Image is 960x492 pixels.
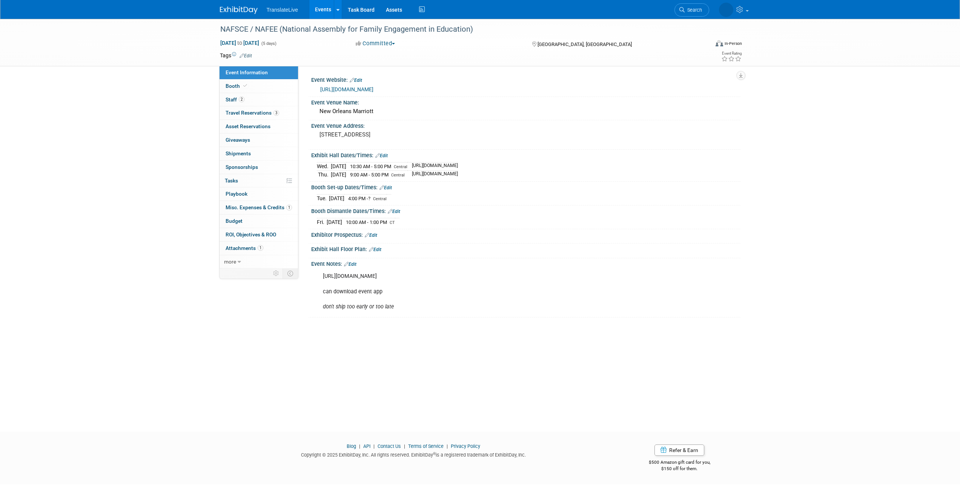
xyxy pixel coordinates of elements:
a: Edit [240,53,252,58]
div: NAFSCE / NAFEE (National Assembly for Family Engagement in Education) [218,23,698,36]
a: Edit [350,78,362,83]
span: (5 days) [261,41,276,46]
a: Travel Reservations3 [220,106,298,120]
span: Tasks [225,178,238,184]
span: to [236,40,243,46]
span: Misc. Expenses & Credits [226,204,292,210]
a: Attachments1 [220,242,298,255]
i: Booth reservation complete [243,84,247,88]
td: Tue. [317,195,329,202]
span: 1 [258,245,263,251]
div: $500 Amazon gift card for you, [619,454,740,472]
a: [URL][DOMAIN_NAME] [320,86,373,92]
pre: [STREET_ADDRESS] [319,131,482,138]
img: Colte Swift [719,3,733,17]
a: Booth [220,80,298,93]
div: Event Notes: [311,258,740,268]
div: Exhibitor Prospectus: [311,229,740,239]
span: Giveaways [226,137,250,143]
div: In-Person [724,41,742,46]
a: Edit [388,209,400,214]
span: Central [394,164,407,169]
td: Thu. [317,171,331,179]
td: Personalize Event Tab Strip [270,268,283,278]
span: 3 [273,110,279,116]
span: Booth [226,83,249,89]
div: Event Venue Address: [311,120,740,130]
span: Staff [226,97,244,103]
a: Terms of Service [408,443,444,449]
td: [DATE] [327,218,342,226]
img: Format-Inperson.png [716,40,723,46]
div: [URL][DOMAIN_NAME] can download event app [318,269,657,314]
span: Playbook [226,191,247,197]
span: [GEOGRAPHIC_DATA], [GEOGRAPHIC_DATA] [538,41,632,47]
span: Budget [226,218,243,224]
td: Fri. [317,218,327,226]
a: Misc. Expenses & Credits1 [220,201,298,214]
a: Blog [347,443,356,449]
a: Edit [375,153,388,158]
div: Event Website: [311,74,740,84]
a: Edit [379,185,392,190]
sup: ® [433,452,436,456]
span: Central [373,196,387,201]
a: Search [674,3,709,17]
a: Staff2 [220,93,298,106]
td: Wed. [317,162,331,171]
div: Booth Set-up Dates/Times: [311,182,740,192]
a: Contact Us [378,443,401,449]
div: Exhibit Hall Dates/Times: [311,150,740,159]
span: 9:00 AM - 5:00 PM [350,172,389,178]
a: Refer & Earn [654,444,704,456]
button: Committed [353,40,398,48]
a: Event Information [220,66,298,79]
td: [DATE] [331,162,346,171]
a: ROI, Objectives & ROO [220,228,298,241]
a: Budget [220,215,298,228]
a: Asset Reservations [220,120,298,133]
a: Edit [365,233,377,238]
span: more [224,259,236,265]
div: Event Format [665,39,742,51]
a: Edit [344,262,356,267]
a: Sponsorships [220,161,298,174]
td: Toggle Event Tabs [283,268,298,278]
span: | [445,443,450,449]
span: [DATE] [DATE] [220,40,260,46]
div: Booth Dismantle Dates/Times: [311,205,740,215]
span: 4:00 PM - [348,196,372,201]
span: 2 [239,97,244,102]
a: Giveaways [220,133,298,147]
i: don't ship too early or too late [323,303,394,310]
td: Tags [220,52,252,59]
span: Attachments [226,245,263,251]
span: Shipments [226,150,251,156]
span: ? [368,196,370,201]
span: Travel Reservations [226,110,279,116]
a: more [220,255,298,268]
div: $150 off for them. [619,466,740,472]
a: Shipments [220,147,298,160]
a: Tasks [220,174,298,187]
span: | [357,443,362,449]
td: [DATE] [331,171,346,179]
span: | [402,443,407,449]
div: Exhibit Hall Floor Plan: [311,244,740,253]
div: New Orleans Marriott [317,106,735,117]
td: [URL][DOMAIN_NAME] [407,171,458,179]
div: Event Venue Name: [311,97,740,106]
span: CT [390,220,395,225]
span: Asset Reservations [226,123,270,129]
a: Privacy Policy [451,443,480,449]
span: TranslateLive [267,7,298,13]
td: [DATE] [329,195,344,202]
span: Search [685,7,702,13]
td: [URL][DOMAIN_NAME] [407,162,458,171]
a: Playbook [220,187,298,201]
span: 1 [286,205,292,210]
span: | [372,443,376,449]
span: 10:00 AM - 1:00 PM [346,219,387,225]
span: Central [391,173,405,178]
span: Event Information [226,69,268,75]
